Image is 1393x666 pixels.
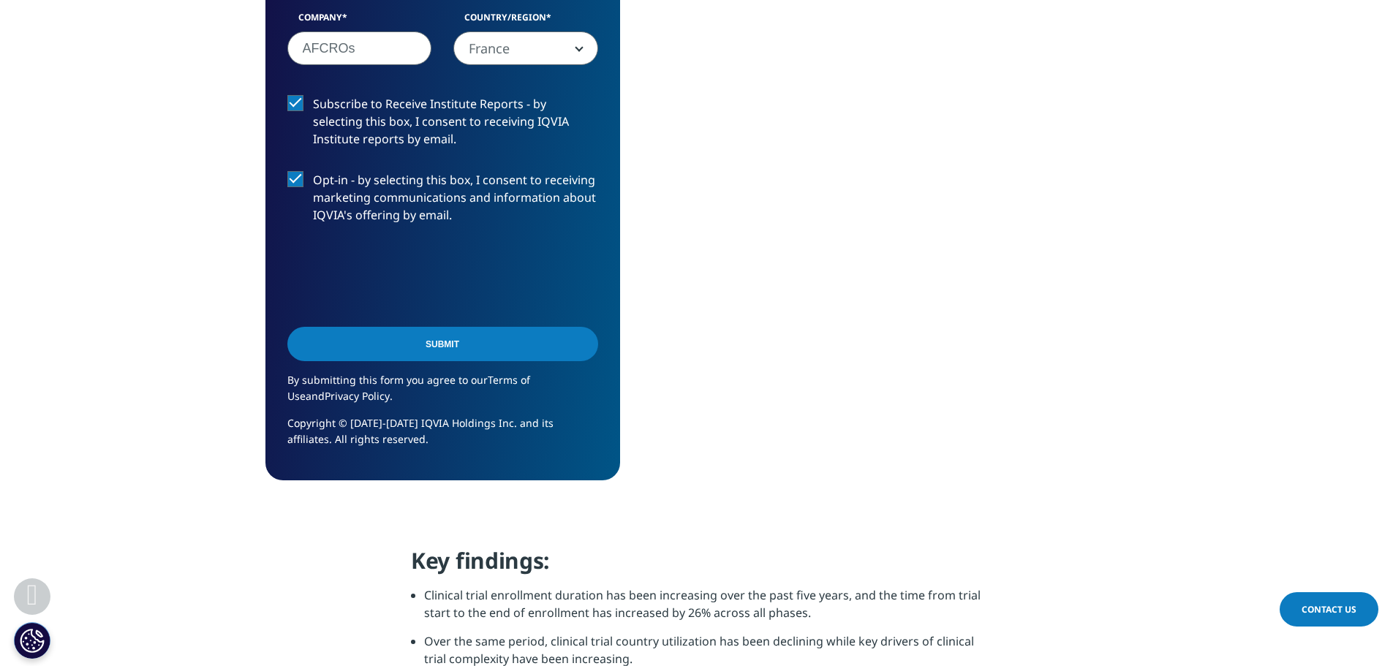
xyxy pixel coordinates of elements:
label: Country/Region [453,11,598,31]
li: Clinical trial enrollment duration has been increasing over the past five years, and the time fro... [424,586,982,632]
span: France [453,31,598,65]
label: Company [287,11,432,31]
label: Subscribe to Receive Institute Reports - by selecting this box, I consent to receiving IQVIA Inst... [287,95,598,156]
span: Contact Us [1302,603,1356,616]
a: Privacy Policy [325,389,390,403]
iframe: reCAPTCHA [287,247,510,304]
button: Paramètres des cookies [14,622,50,659]
p: Copyright © [DATE]-[DATE] IQVIA Holdings Inc. and its affiliates. All rights reserved. [287,415,598,458]
p: By submitting this form you agree to our and . [287,372,598,415]
a: Contact Us [1280,592,1378,627]
label: Opt-in - by selecting this box, I consent to receiving marketing communications and information a... [287,171,598,232]
span: France [454,32,597,66]
h4: Key findings: [411,546,982,586]
input: Submit [287,327,598,361]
